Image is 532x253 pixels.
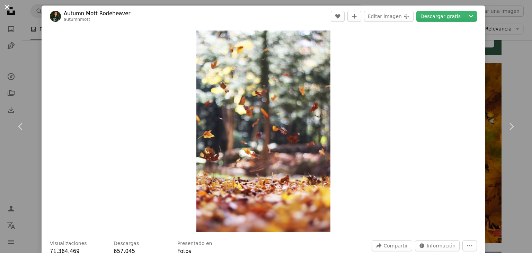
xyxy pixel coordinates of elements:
[415,240,460,251] button: Estadísticas sobre esta imagen
[416,11,465,22] a: Descargar gratis
[64,10,131,17] a: Autumn Mott Rodeheaver
[490,93,532,160] a: Siguiente
[196,30,330,232] img: Fotografía de enfoque selectivo de hojas de arce anaranjadas y marrones que caen
[347,11,361,22] button: Añade a la colección
[331,11,345,22] button: Me gusta
[383,241,408,251] span: Compartir
[177,240,212,247] h3: Presentado en
[364,11,414,22] button: Editar imagen
[427,241,455,251] span: Información
[462,240,477,251] button: Más acciones
[372,240,412,251] button: Compartir esta imagen
[50,11,61,22] img: Ve al perfil de Autumn Mott Rodeheaver
[465,11,477,22] button: Elegir el tamaño de descarga
[114,240,139,247] h3: Descargas
[196,30,330,232] button: Ampliar en esta imagen
[64,17,90,22] a: autumnmott
[50,240,87,247] h3: Visualizaciones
